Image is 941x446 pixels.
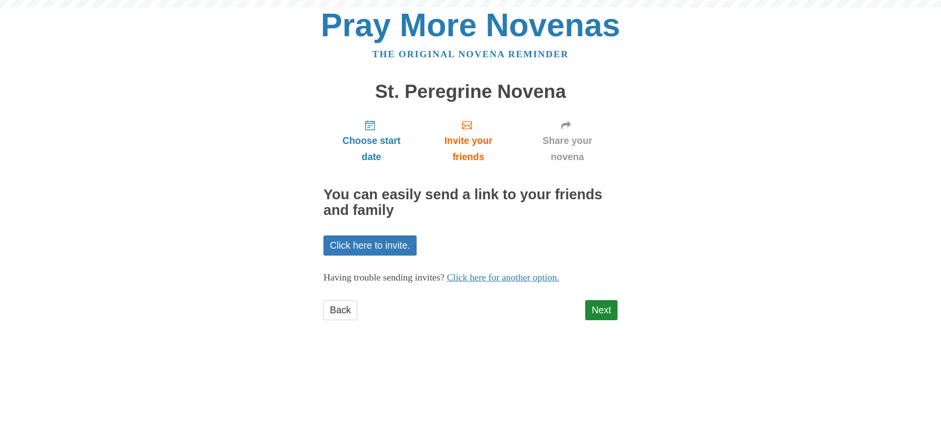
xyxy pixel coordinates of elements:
[585,300,618,320] a: Next
[333,133,410,165] span: Choose start date
[323,81,618,102] h1: St. Peregrine Novena
[323,112,420,170] a: Choose start date
[321,7,620,43] a: Pray More Novenas
[372,49,569,59] a: The original novena reminder
[527,133,608,165] span: Share your novena
[323,272,445,282] span: Having trouble sending invites?
[429,133,507,165] span: Invite your friends
[420,112,517,170] a: Invite your friends
[323,235,417,256] a: Click here to invite.
[323,187,618,218] h2: You can easily send a link to your friends and family
[517,112,618,170] a: Share your novena
[447,272,560,282] a: Click here for another option.
[323,300,357,320] a: Back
